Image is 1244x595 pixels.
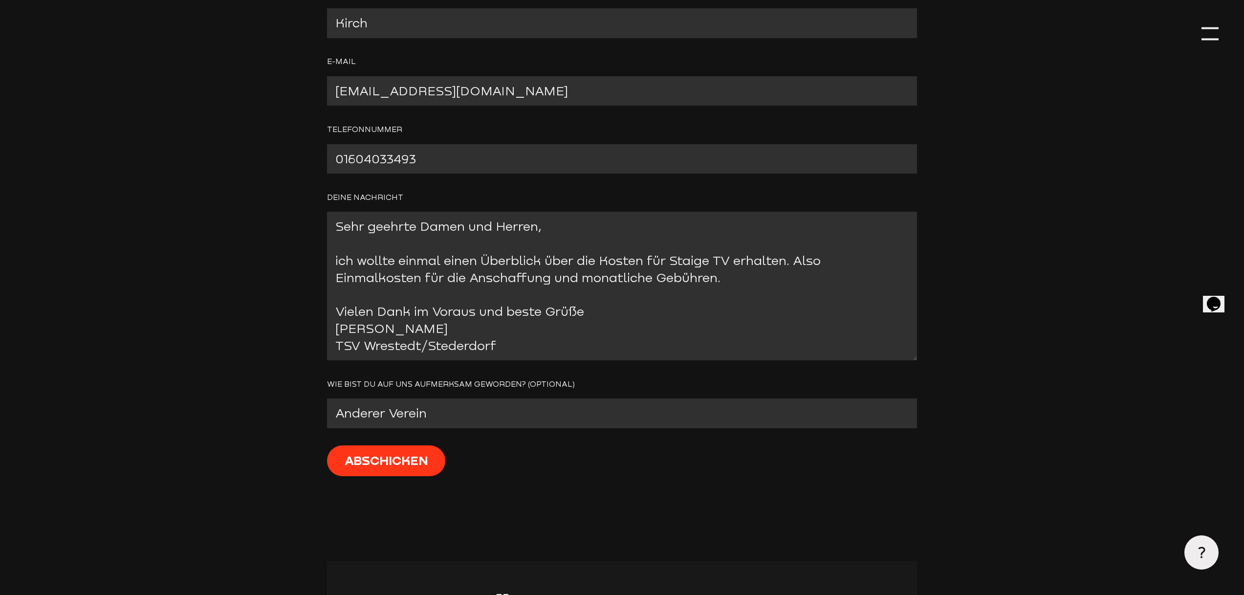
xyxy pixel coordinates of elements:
[1203,283,1234,312] iframe: chat widget
[327,445,445,476] input: Abschicken
[327,377,917,390] label: Wie bist du auf uns aufmerksam geworden? (optional)
[327,191,917,203] label: Deine Nachricht
[327,55,917,67] label: E-Mail
[327,123,917,135] label: Telefonnummer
